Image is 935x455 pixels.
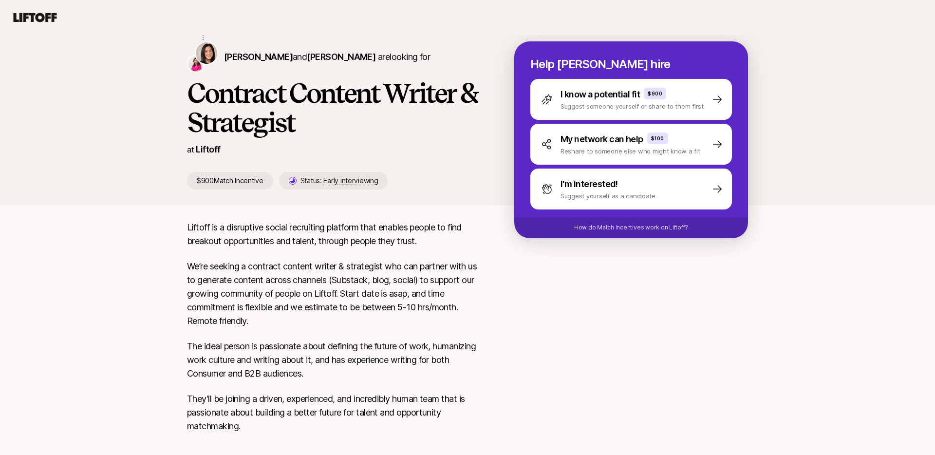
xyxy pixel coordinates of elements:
[561,133,643,146] p: My network can help
[187,340,483,380] p: The ideal person is passionate about defining the future of work, humanizing work culture and wri...
[574,223,688,232] p: How do Match Incentives work on Liftoff?
[307,52,375,62] span: [PERSON_NAME]
[224,50,430,64] p: are looking for
[561,146,700,156] p: Reshare to someone else who might know a fit
[323,176,378,185] span: Early interviewing
[188,56,204,72] img: Emma Frane
[300,175,378,187] p: Status:
[561,88,640,101] p: I know a potential fit
[293,52,375,62] span: and
[530,57,732,71] p: Help [PERSON_NAME] hire
[187,78,483,137] h1: Contract Content Writer & Strategist
[187,260,483,328] p: We’re seeking a contract content writer & strategist who can partner with us to generate content ...
[187,392,483,433] p: They'll be joining a driven, experienced, and incredibly human team that is passionate about buil...
[561,191,655,201] p: Suggest yourself as a candidate
[196,143,220,156] p: Liftoff
[648,90,662,97] p: $900
[187,221,483,248] p: Liftoff is a disruptive social recruiting platform that enables people to find breakout opportuni...
[187,172,273,190] p: $900 Match Incentive
[561,101,704,111] p: Suggest someone yourself or share to them first
[651,134,664,142] p: $100
[196,42,217,64] img: Eleanor Morgan
[561,177,618,191] p: I'm interested!
[224,52,293,62] span: [PERSON_NAME]
[187,143,194,156] p: at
